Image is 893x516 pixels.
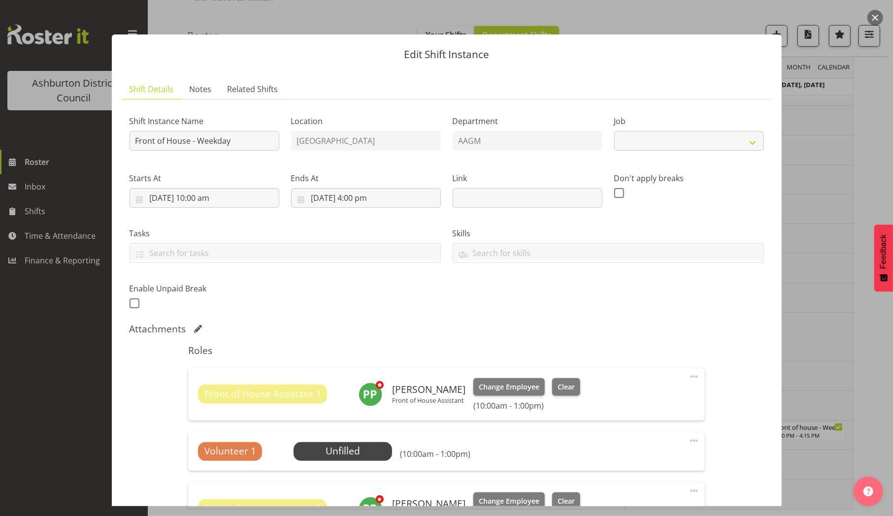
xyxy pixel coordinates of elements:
[453,172,602,184] label: Link
[863,486,873,496] img: help-xxl-2.png
[291,172,441,184] label: Ends At
[879,234,888,269] span: Feedback
[122,49,772,60] p: Edit Shift Instance
[130,227,441,239] label: Tasks
[204,444,256,458] span: Volunteer 1
[130,283,279,294] label: Enable Unpaid Break
[473,401,580,411] h6: (10:00am - 1:00pm)
[359,383,382,406] img: polly-price11030.jpg
[326,444,360,457] span: Unfilled
[130,83,174,95] span: Shift Details
[392,384,465,395] h6: [PERSON_NAME]
[473,378,545,396] button: Change Employee
[291,188,441,208] input: Click to select...
[130,115,279,127] label: Shift Instance Name
[130,323,186,335] h5: Attachments
[400,449,470,459] h6: (10:00am - 1:00pm)
[479,496,539,507] span: Change Employee
[558,496,575,507] span: Clear
[473,492,545,510] button: Change Employee
[874,225,893,291] button: Feedback - Show survey
[130,245,440,260] input: Search for tasks
[552,492,580,510] button: Clear
[130,188,279,208] input: Click to select...
[130,172,279,184] label: Starts At
[453,245,763,260] input: Search for skills
[614,172,764,184] label: Don't apply breaks
[453,227,764,239] label: Skills
[453,115,602,127] label: Department
[291,115,441,127] label: Location
[552,378,580,396] button: Clear
[190,83,212,95] span: Notes
[228,83,278,95] span: Related Shifts
[204,387,321,401] span: Front of House Assistant 1
[558,382,575,392] span: Clear
[614,115,764,127] label: Job
[204,502,321,516] span: Front of House Assistant 2
[479,382,539,392] span: Change Employee
[392,498,465,509] h6: [PERSON_NAME]
[188,345,705,356] h5: Roles
[392,396,465,404] p: Front of House Assistant
[130,131,279,151] input: Shift Instance Name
